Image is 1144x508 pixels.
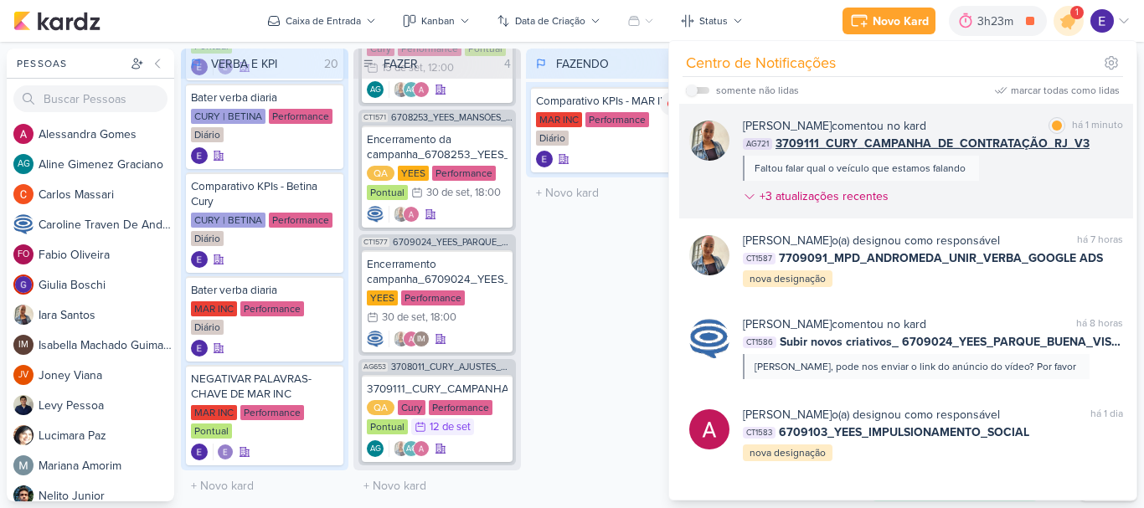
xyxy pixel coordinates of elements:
[39,216,174,233] div: C a r o l i n e T r a v e n D e A n d r a d e
[585,112,649,127] div: Performance
[191,340,208,357] div: Criador(a): Eduardo Quaresma
[760,187,892,205] div: +3 atualizações recentes
[401,290,465,305] div: Performance
[743,444,832,461] div: nova designação
[403,206,420,223] img: Alessandra Gomes
[367,166,394,181] div: QA
[743,317,832,331] b: [PERSON_NAME]
[39,246,174,264] div: F a b i o O l i v e i r a
[39,156,174,173] div: A l i n e G i m e n e z G r a c i a n o
[13,244,33,264] div: Fabio Oliveira
[743,406,1000,423] div: o(a) designou como responsável
[367,331,384,347] img: Caroline Traven De Andrade
[13,395,33,415] img: Levy Pessoa
[39,336,174,354] div: I s a b e l l a M a c h a d o G u i m a r ã e s
[39,457,174,475] div: M a r i a n a A m o r i m
[391,113,513,122] span: 6708253_YEES_MANSÕES_SUBIR_PEÇAS_CAMPANHA
[240,405,304,420] div: Performance
[269,109,332,124] div: Performance
[743,253,776,264] span: CT1587
[191,372,338,402] div: NEGATIVAR PALAVRAS-CHAVE DE MAR INC
[240,301,304,316] div: Performance
[191,423,232,439] div: Pontual
[780,333,1123,351] span: Subir novos criativos_ 6709024_YEES_PARQUE_BUENA_VISTA_NOVA_CAMPANHA_TEASER_META
[191,340,208,357] img: Eduardo Quaresma
[389,206,420,223] div: Colaboradores: Iara Santos, Alessandra Gomes
[362,113,388,122] span: CT1571
[391,362,513,372] span: 3708011_CURY_AJUSTES_CAMPANHAS_RJ_AGOSTO
[13,56,127,71] div: Pessoas
[18,160,30,169] p: AG
[370,86,381,95] p: AG
[689,409,729,449] img: Alessandra Gomes
[393,81,410,98] img: Iara Santos
[755,359,1076,374] div: [PERSON_NAME], pode nos enviar o link do anúncio do vídeo? Por favor
[367,206,384,223] div: Criador(a): Caroline Traven De Andrade
[191,90,338,105] div: Bater verba diaria
[367,382,508,397] div: 3709111_CURY_CAMPANHA_DE_CONTRATAÇÃO_RJ_V3
[529,181,690,205] input: + Novo kard
[39,427,174,444] div: L u c i m a r a P a z
[843,8,935,34] button: Novo Kard
[13,365,33,385] div: Joney Viana
[393,440,410,457] img: Iara Santos
[13,455,33,475] img: Mariana Amorim
[1011,83,1120,98] div: marcar todas como lidas
[536,151,553,167] img: Eduardo Quaresma
[686,52,836,74] div: Centro de Notificações
[743,316,926,333] div: comentou no kard
[191,147,208,164] img: Eduardo Quaresma
[389,81,430,98] div: Colaboradores: Iara Santos, Aline Gimenez Graciano, Alessandra Gomes
[1076,316,1123,333] div: há 8 horas
[367,440,384,457] div: Criador(a): Aline Gimenez Graciano
[755,161,966,176] div: Faltou falar qual o veículo que estamos falando
[191,231,224,246] div: Diário
[39,487,174,505] div: N e l i t o J u n i o r
[13,85,167,112] input: Buscar Pessoas
[367,257,508,287] div: Encerramento campanha_6709024_YEES_PARQUE_BUENA_VISTA_NOVA_CAMPANHA_TEASER_META
[389,440,430,457] div: Colaboradores: Iara Santos, Aline Gimenez Graciano, Alessandra Gomes
[403,440,420,457] div: Aline Gimenez Graciano
[743,233,832,248] b: [PERSON_NAME]
[413,440,430,457] img: Alessandra Gomes
[191,179,338,209] div: Comparativo KPIs - Betina Cury
[536,131,569,146] div: Diário
[191,444,208,460] div: Criador(a): Eduardo Quaresma
[1090,9,1114,33] img: Eduardo Quaresma
[403,81,420,98] div: Aline Gimenez Graciano
[191,147,208,164] div: Criador(a): Eduardo Quaresma
[1075,6,1079,19] span: 1
[191,405,237,420] div: MAR INC
[13,154,33,174] div: Aline Gimenez Graciano
[660,92,683,115] img: tracking
[689,121,729,161] img: Iara Santos
[389,331,430,347] div: Colaboradores: Iara Santos, Alessandra Gomes, Isabella Machado Guimarães
[191,213,265,228] div: CURY | BETINA
[470,187,501,198] div: , 18:00
[357,474,518,498] input: + Novo kard
[689,235,729,275] img: Iara Santos
[429,400,492,415] div: Performance
[743,270,832,287] div: nova designação
[716,83,799,98] div: somente não lidas
[413,331,430,347] div: Isabella Machado Guimarães
[1072,117,1123,135] div: há 1 minuto
[417,336,425,344] p: IM
[776,135,1090,152] span: 3709111_CURY_CAMPANHA_DE_CONTRATAÇÃO_RJ_V3
[779,423,1029,441] span: 6709103_YEES_IMPULSIONAMENTO_SOCIAL
[536,94,683,109] div: Comparativo KPIs - MAR INC
[317,55,345,73] div: 20
[39,276,174,294] div: G i u l i a B o s c h i
[13,184,33,204] img: Carlos Massari
[406,86,417,95] p: AG
[13,305,33,325] img: Iara Santos
[367,290,398,305] div: YEES
[269,213,332,228] div: Performance
[689,319,729,359] img: Caroline Traven De Andrade
[191,320,224,335] div: Diário
[367,206,384,223] img: Caroline Traven De Andrade
[367,331,384,347] div: Criador(a): Caroline Traven De Andrade
[403,331,420,347] img: Alessandra Gomes
[432,166,496,181] div: Performance
[393,238,513,247] span: 6709024_YEES_PARQUE_BUENA_VISTA_NOVA_CAMPANHA_TEASER_META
